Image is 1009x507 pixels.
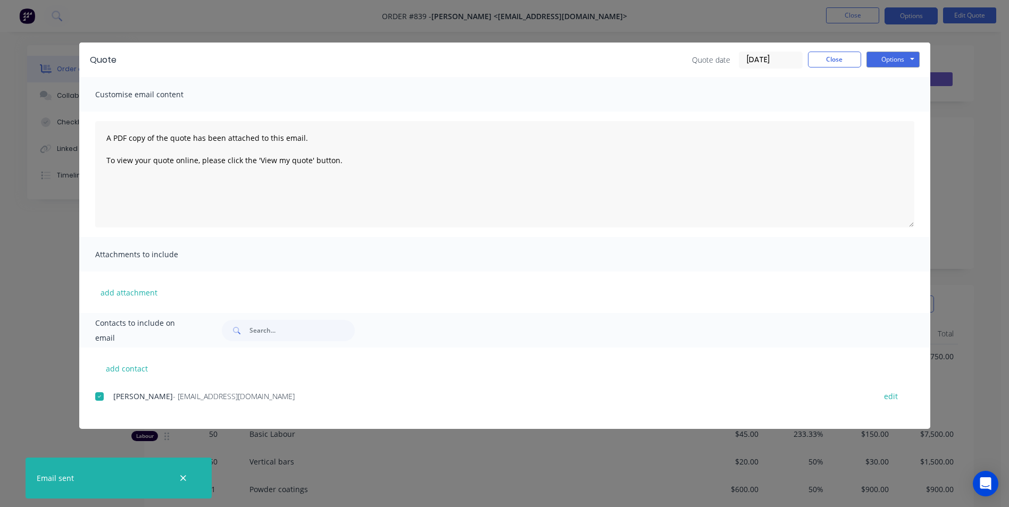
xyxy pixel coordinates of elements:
[692,54,730,65] span: Quote date
[37,472,74,484] div: Email sent
[90,54,116,66] div: Quote
[95,360,159,376] button: add contact
[866,52,920,67] button: Options
[113,391,173,401] span: [PERSON_NAME]
[808,52,861,67] button: Close
[95,316,196,345] span: Contacts to include on email
[878,389,904,403] button: edit
[95,247,212,262] span: Attachments to include
[95,284,163,300] button: add attachment
[95,87,212,102] span: Customise email content
[249,320,355,341] input: Search...
[973,471,998,496] div: Open Intercom Messenger
[95,121,914,227] textarea: A PDF copy of the quote has been attached to this email. To view your quote online, please click ...
[173,391,295,401] span: - [EMAIL_ADDRESS][DOMAIN_NAME]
